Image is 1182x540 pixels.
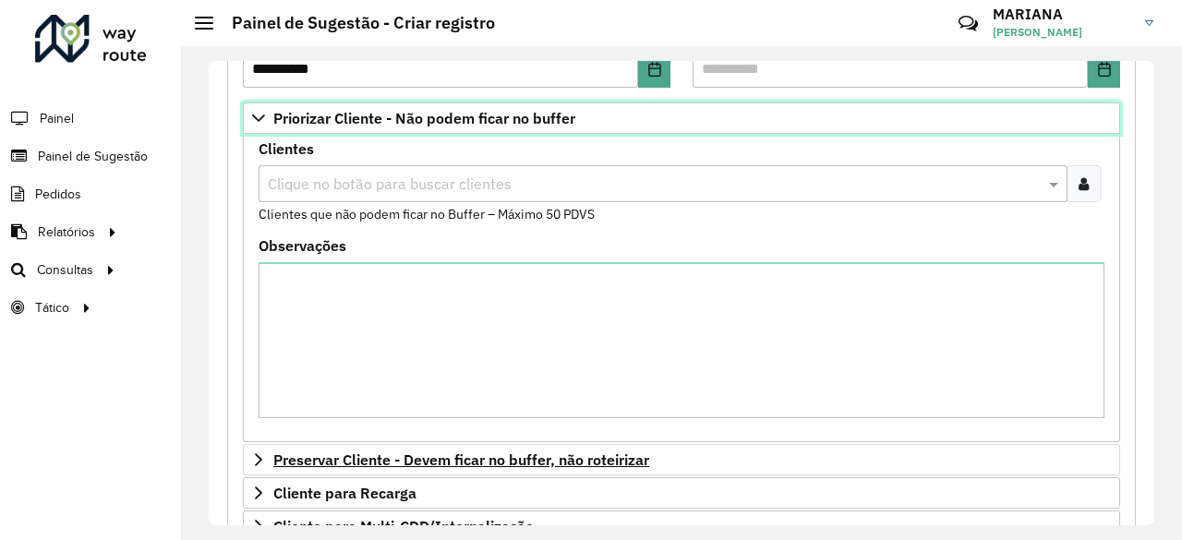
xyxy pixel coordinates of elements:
span: Priorizar Cliente - Não podem ficar no buffer [273,111,575,126]
a: Priorizar Cliente - Não podem ficar no buffer [243,102,1120,134]
label: Observações [259,234,346,257]
small: Clientes que não podem ficar no Buffer – Máximo 50 PDVS [259,206,595,222]
span: Cliente para Multi-CDD/Internalização [273,519,534,534]
span: Consultas [37,260,93,280]
span: Relatórios [38,222,95,242]
a: Contato Rápido [948,4,988,43]
span: Pedidos [35,185,81,204]
span: Preservar Cliente - Devem ficar no buffer, não roteirizar [273,452,649,467]
h3: MARIANA [993,6,1131,23]
h2: Painel de Sugestão - Criar registro [213,13,495,33]
span: Painel de Sugestão [38,147,148,166]
span: Cliente para Recarga [273,486,416,500]
a: Preservar Cliente - Devem ficar no buffer, não roteirizar [243,444,1120,475]
span: [PERSON_NAME] [993,24,1131,41]
button: Choose Date [1088,51,1120,88]
a: Cliente para Recarga [243,477,1120,509]
label: Clientes [259,138,314,160]
span: Tático [35,298,69,318]
div: Priorizar Cliente - Não podem ficar no buffer [243,134,1120,442]
button: Choose Date [638,51,670,88]
span: Painel [40,109,74,128]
